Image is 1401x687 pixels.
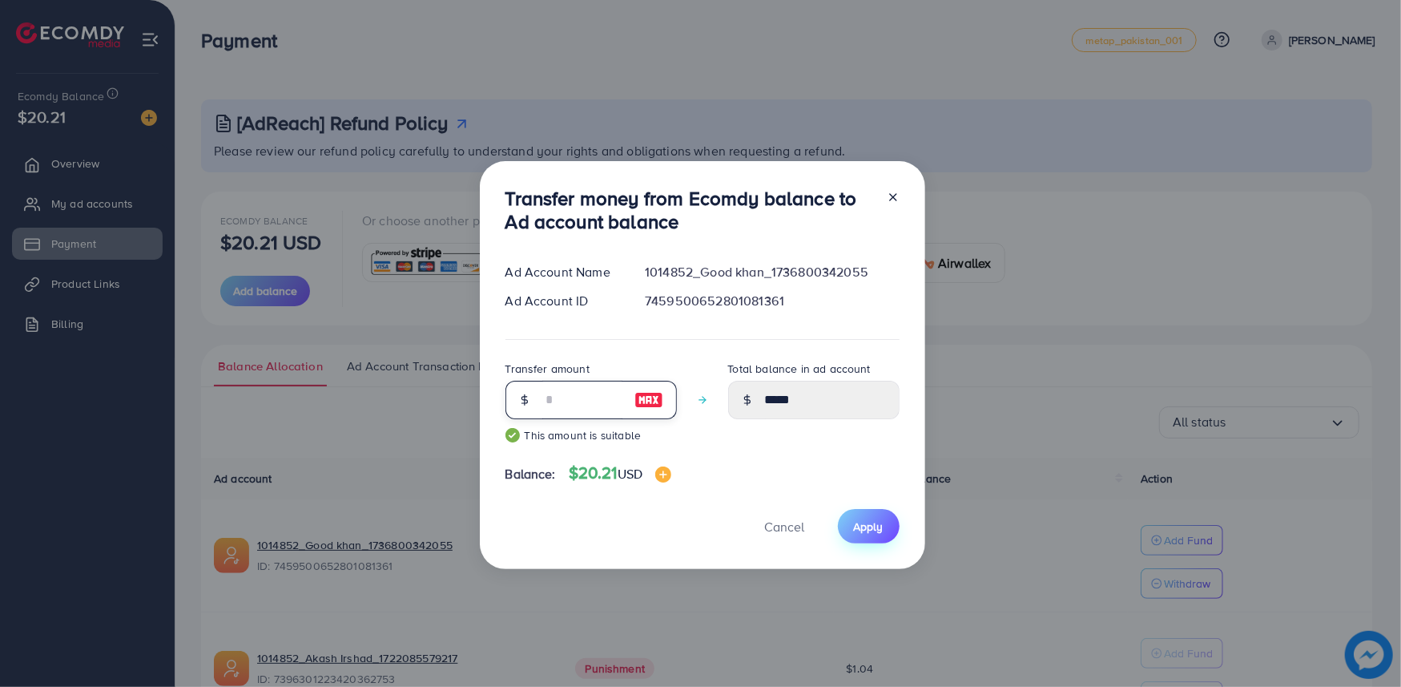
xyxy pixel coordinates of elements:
[655,467,671,483] img: image
[854,519,884,535] span: Apply
[505,187,874,233] h3: Transfer money from Ecomdy balance to Ad account balance
[634,390,663,410] img: image
[505,361,590,377] label: Transfer amount
[838,509,900,544] button: Apply
[765,518,805,535] span: Cancel
[505,465,556,483] span: Balance:
[618,465,642,483] span: USD
[493,292,633,310] div: Ad Account ID
[632,263,912,281] div: 1014852_Good khan_1736800342055
[745,509,825,544] button: Cancel
[569,463,671,483] h4: $20.21
[505,427,677,443] small: This amount is suitable
[632,292,912,310] div: 7459500652801081361
[493,263,633,281] div: Ad Account Name
[505,428,520,443] img: guide
[728,361,871,377] label: Total balance in ad account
